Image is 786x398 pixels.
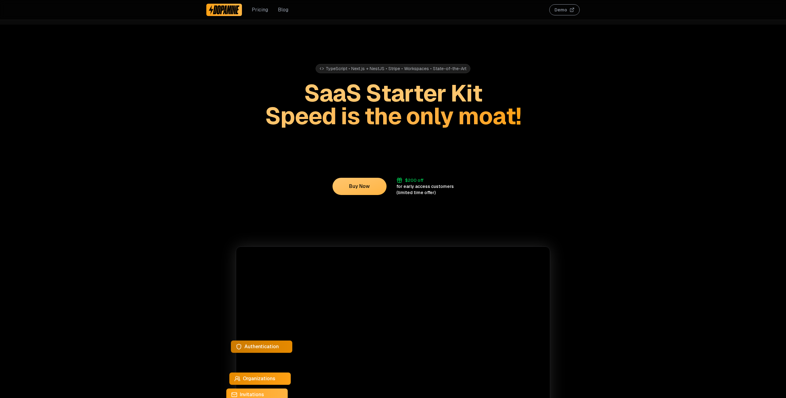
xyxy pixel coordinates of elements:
div: $200 off [405,177,423,183]
span: Authentication [244,343,279,350]
span: Organizations [243,375,275,382]
a: Pricing [252,6,268,14]
div: (limited time offer) [396,189,436,196]
a: Blog [278,6,288,14]
div: TypeScript • Next.js + NestJS • Stripe • Workspaces • State-of-the-Art [316,64,470,73]
div: for early access customers [396,183,454,189]
a: Authentication [231,340,292,353]
button: Demo [549,4,580,15]
img: Dopamine [209,5,239,15]
span: SaaS Starter Kit [304,78,482,108]
button: Buy Now [333,178,387,195]
a: Dopamine [206,4,242,16]
span: Speed is the only moat! [265,101,521,131]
